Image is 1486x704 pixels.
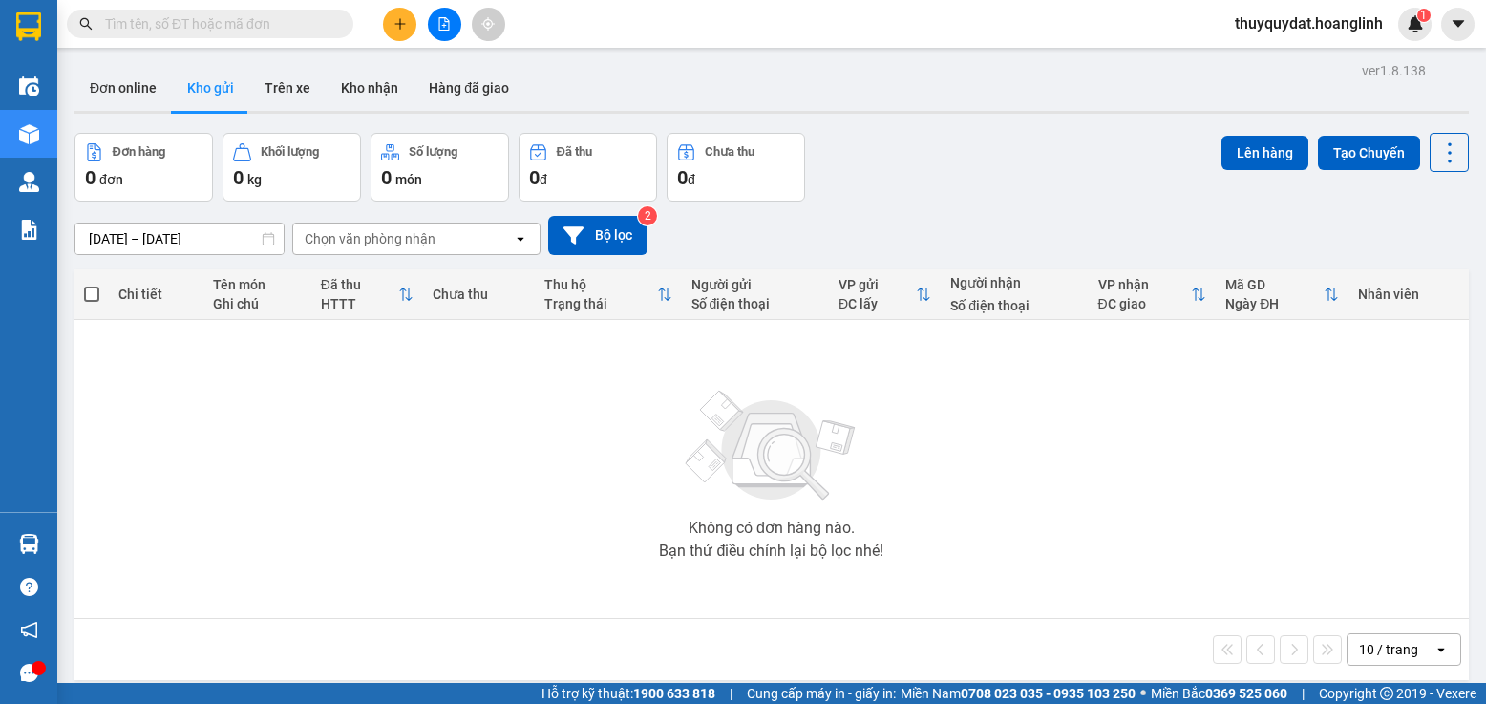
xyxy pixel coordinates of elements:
span: Miền Bắc [1151,683,1287,704]
span: aim [481,17,495,31]
span: đơn [99,172,123,187]
span: file-add [437,17,451,31]
button: Kho nhận [326,65,414,111]
span: question-circle [20,578,38,596]
svg: open [1433,642,1449,657]
div: Đã thu [321,277,398,292]
div: HTTT [321,296,398,311]
button: Kho gửi [172,65,249,111]
div: Trạng thái [544,296,656,311]
button: Khối lượng0kg [223,133,361,202]
button: caret-down [1441,8,1475,41]
img: svg+xml;base64,PHN2ZyBjbGFzcz0ibGlzdC1wbHVnX19zdmciIHhtbG5zPSJodHRwOi8vd3d3LnczLm9yZy8yMDAwL3N2Zy... [676,379,867,513]
div: Số điện thoại [950,298,1078,313]
span: caret-down [1450,15,1467,32]
span: search [79,17,93,31]
span: copyright [1380,687,1393,700]
span: 0 [677,166,688,189]
div: Chưa thu [705,145,754,159]
div: 10 / trang [1359,640,1418,659]
div: ver 1.8.138 [1362,60,1426,81]
span: message [20,664,38,682]
div: Người gửi [691,277,819,292]
button: plus [383,8,416,41]
span: đ [540,172,547,187]
sup: 2 [638,206,657,225]
img: solution-icon [19,220,39,240]
button: Đã thu0đ [519,133,657,202]
span: 1 [1420,9,1427,22]
span: thuyquydat.hoanglinh [1220,11,1398,35]
div: Khối lượng [261,145,319,159]
th: Toggle SortBy [829,269,941,320]
div: VP nhận [1098,277,1192,292]
div: Đơn hàng [113,145,165,159]
strong: 0369 525 060 [1205,686,1287,701]
th: Toggle SortBy [1216,269,1348,320]
div: Ghi chú [213,296,302,311]
img: icon-new-feature [1407,15,1424,32]
div: Không có đơn hàng nào. [689,521,855,536]
th: Toggle SortBy [1089,269,1217,320]
div: Ngày ĐH [1225,296,1323,311]
div: Mã GD [1225,277,1323,292]
div: Số điện thoại [691,296,819,311]
span: món [395,172,422,187]
span: Hỗ trợ kỹ thuật: [541,683,715,704]
div: Chi tiết [118,287,194,302]
img: warehouse-icon [19,172,39,192]
div: Bạn thử điều chỉnh lại bộ lọc nhé! [659,544,883,559]
img: warehouse-icon [19,534,39,554]
span: 0 [85,166,96,189]
span: Miền Nam [901,683,1136,704]
div: ĐC lấy [839,296,916,311]
button: Hàng đã giao [414,65,524,111]
button: Lên hàng [1221,136,1308,170]
div: ĐC giao [1098,296,1192,311]
span: plus [393,17,407,31]
span: 0 [233,166,244,189]
div: Số lượng [409,145,457,159]
strong: 1900 633 818 [633,686,715,701]
div: VP gửi [839,277,916,292]
span: đ [688,172,695,187]
input: Select a date range. [75,224,284,254]
img: warehouse-icon [19,76,39,96]
button: Đơn hàng0đơn [74,133,213,202]
div: Chọn văn phòng nhận [305,229,435,248]
div: Tên món [213,277,302,292]
button: Trên xe [249,65,326,111]
div: Người nhận [950,275,1078,290]
button: Tạo Chuyến [1318,136,1420,170]
svg: open [513,231,528,246]
input: Tìm tên, số ĐT hoặc mã đơn [105,13,330,34]
span: 0 [529,166,540,189]
span: | [1302,683,1305,704]
div: Thu hộ [544,277,656,292]
th: Toggle SortBy [311,269,423,320]
sup: 1 [1417,9,1431,22]
span: | [730,683,732,704]
button: Số lượng0món [371,133,509,202]
button: Đơn online [74,65,172,111]
span: Cung cấp máy in - giấy in: [747,683,896,704]
span: 0 [381,166,392,189]
img: logo-vxr [16,12,41,41]
div: Đã thu [557,145,592,159]
img: warehouse-icon [19,124,39,144]
span: notification [20,621,38,639]
button: Chưa thu0đ [667,133,805,202]
button: aim [472,8,505,41]
div: Nhân viên [1358,287,1459,302]
button: Bộ lọc [548,216,647,255]
span: ⚪️ [1140,690,1146,697]
div: Chưa thu [433,287,525,302]
button: file-add [428,8,461,41]
th: Toggle SortBy [535,269,681,320]
span: kg [247,172,262,187]
strong: 0708 023 035 - 0935 103 250 [961,686,1136,701]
